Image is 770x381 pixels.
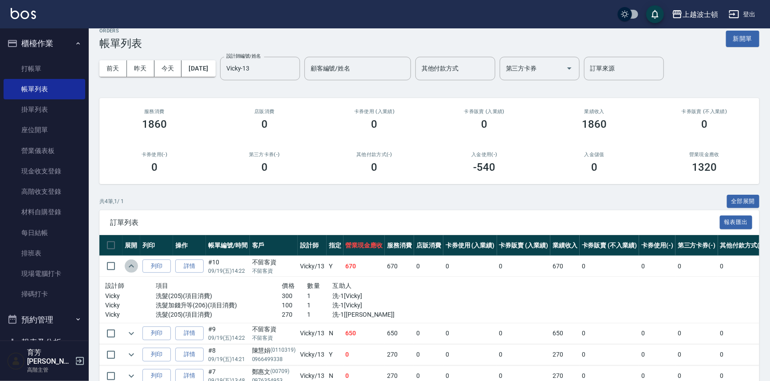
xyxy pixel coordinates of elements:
td: 0 [639,323,675,344]
h3: 0 [261,161,268,173]
td: 0 [675,344,718,365]
button: expand row [125,348,138,361]
td: Vicky /13 [298,344,327,365]
h2: 入金使用(-) [440,152,529,157]
button: 預約管理 [4,308,85,331]
th: 卡券使用(-) [639,235,675,256]
td: 0 [580,323,639,344]
button: save [646,5,664,23]
button: 列印 [142,259,171,273]
p: 09/19 (五) 14:22 [208,267,248,275]
th: 展開 [122,235,140,256]
button: 全部展開 [727,195,760,208]
span: 項目 [156,282,169,289]
h2: 營業現金應收 [660,152,749,157]
td: 270 [550,344,580,365]
td: 0 [497,344,551,365]
button: 報表及分析 [4,331,85,354]
th: 營業現金應收 [344,235,385,256]
td: 670 [550,256,580,277]
td: 0 [675,323,718,344]
h5: 育芳[PERSON_NAME] [27,348,72,366]
p: (00709) [271,367,290,377]
h2: 卡券使用(-) [110,152,199,157]
th: 其他付款方式(-) [718,235,767,256]
td: 0 [718,323,767,344]
td: #10 [206,256,250,277]
td: 0 [443,256,497,277]
p: 100 [282,301,308,310]
td: N [327,323,344,344]
p: 1 [307,301,332,310]
h2: 業績收入 [550,109,639,114]
p: 洗髮(205)(項目消費) [156,310,282,319]
h2: 卡券販賣 (不入業績) [660,109,749,114]
button: 櫃檯作業 [4,32,85,55]
p: 洗-1[Vicky] [332,291,408,301]
h3: 服務消費 [110,109,199,114]
h3: 0 [371,161,378,173]
a: 材料自購登錄 [4,202,85,222]
td: 0 [675,256,718,277]
td: 0 [580,344,639,365]
h3: 0 [151,161,158,173]
h2: 第三方卡券(-) [220,152,309,157]
h3: -540 [474,161,496,173]
p: 洗-1[[PERSON_NAME]] [332,310,408,319]
td: 0 [718,256,767,277]
p: (0110319) [271,346,296,355]
button: 今天 [154,60,182,77]
td: 650 [385,323,414,344]
span: 數量 [307,282,320,289]
a: 帳單列表 [4,79,85,99]
a: 營業儀表板 [4,141,85,161]
button: 昨天 [127,60,154,77]
button: expand row [125,259,138,273]
td: 0 [414,344,443,365]
td: 0 [414,256,443,277]
td: 0 [718,344,767,365]
button: 列印 [142,348,171,361]
th: 卡券販賣 (不入業績) [580,235,639,256]
td: 650 [344,323,385,344]
button: 報表匯出 [720,216,753,229]
div: 上越波士頓 [683,9,718,20]
label: 設計師編號/姓名 [226,53,261,59]
button: 登出 [725,6,759,23]
span: 設計師 [105,282,124,289]
td: 0 [443,323,497,344]
th: 服務消費 [385,235,414,256]
td: 0 [639,344,675,365]
a: 新開單 [726,34,759,43]
td: Vicky /13 [298,323,327,344]
p: 0966499338 [252,355,296,363]
td: 0 [580,256,639,277]
p: 1 [307,310,332,319]
p: Vicky [105,301,156,310]
span: 互助人 [332,282,351,289]
h2: 卡券使用 (入業績) [330,109,419,114]
td: Y [327,256,344,277]
th: 列印 [140,235,173,256]
img: Person [7,352,25,370]
h3: 0 [481,118,487,130]
th: 第三方卡券(-) [675,235,718,256]
th: 卡券販賣 (入業績) [497,235,551,256]
span: 價格 [282,282,295,289]
td: 0 [497,323,551,344]
button: Open [562,61,577,75]
a: 詳情 [175,348,204,361]
td: 670 [344,256,385,277]
th: 客戶 [250,235,298,256]
button: 列印 [142,326,171,340]
h2: 卡券販賣 (入業績) [440,109,529,114]
th: 店販消費 [414,235,443,256]
p: Vicky [105,310,156,319]
a: 詳情 [175,326,204,340]
h2: 入金儲值 [550,152,639,157]
p: 09/19 (五) 14:21 [208,355,248,363]
button: [DATE] [182,60,215,77]
h2: 其他付款方式(-) [330,152,419,157]
button: 上越波士頓 [668,5,722,24]
td: #9 [206,323,250,344]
